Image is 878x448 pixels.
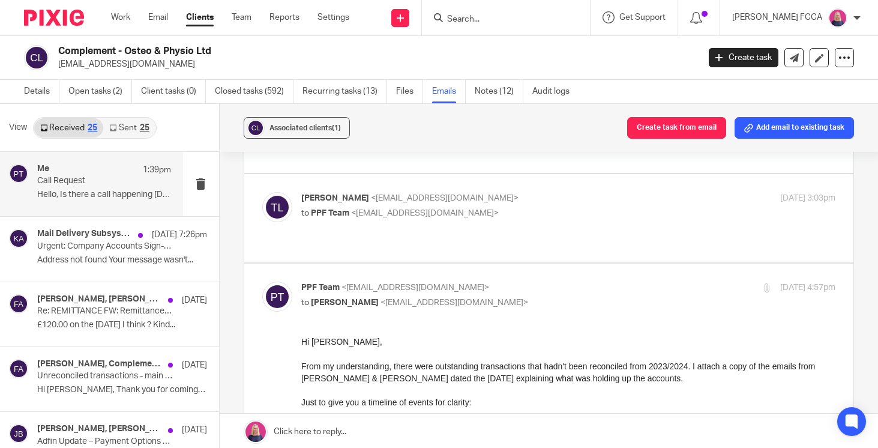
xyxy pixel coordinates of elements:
a: Settings [317,11,349,23]
a: Details [24,80,59,103]
img: https://www.instagram.com/pinkpigfinancials/ [26,338,50,362]
span: [PERSON_NAME] [311,298,379,307]
div: 25 [140,124,149,132]
img: svg%3E [9,359,28,378]
a: Audit logs [532,80,579,103]
a: Received25 [34,118,103,138]
img: https://www.tiktok.com/@pinkpigfinancials [105,338,129,362]
span: <[EMAIL_ADDRESS][DOMAIN_NAME]> [351,209,499,217]
p: [DATE] 4:57pm [780,282,835,294]
a: Open tasks (2) [68,80,132,103]
span: View [9,121,27,134]
p: Re: REMITTANCE FW: Remittance request for unrecognisable transaction [37,306,173,316]
h4: [PERSON_NAME], Complement Osteo &amp; Physio, [PERSON_NAME], [PERSON_NAME] [37,359,162,369]
p: [DATE] 3:03pm [780,192,835,205]
span: <[EMAIL_ADDRESS][DOMAIN_NAME]> [371,194,519,202]
img: https://www.instagram.com/pinkpigfinancials/ [26,399,50,423]
p: [DATE] [182,424,207,436]
a: Team [232,11,251,23]
button: Add email to existing task [735,117,854,139]
img: svg%3E [247,119,265,137]
p: [PERSON_NAME] FCCA [732,11,822,23]
p: Address not found Your message wasn't... [37,255,207,265]
img: svg%3E [9,229,28,248]
p: [DATE] 7:26pm [152,229,207,241]
span: to [301,298,309,307]
p: Adfin Update – Payment Options & Timelines [37,437,173,447]
h4: [PERSON_NAME], [PERSON_NAME] [37,294,162,304]
p: 1:39pm [143,164,171,176]
p: Unreconciled transactions - main account [37,371,173,381]
button: Create task from email [627,117,726,139]
span: <[EMAIL_ADDRESS][DOMAIN_NAME]> [341,283,489,292]
img: svg%3E [24,45,49,70]
input: Search [446,14,554,25]
img: Pixie [24,10,84,26]
p: [EMAIL_ADDRESS][DOMAIN_NAME] [58,58,691,70]
a: Emails [432,80,466,103]
p: [DATE] [182,359,207,371]
p: [DATE] [182,294,207,306]
a: Sent25 [103,118,155,138]
img: https://www.youtube.com/channel/UCSWYcezv5cYoQAk830vLDZA [79,192,103,216]
img: https://www.youtube.com/channel/UCSWYcezv5cYoQAk830vLDZA [79,338,103,362]
img: svg%3E [9,164,28,183]
span: [PERSON_NAME] [301,194,369,202]
img: Cheryl%20Sharp%20FCCA.png [828,8,847,28]
button: Associated clients(1) [244,117,350,139]
img: https://www.tiktok.com/@pinkpigfinancials [105,399,129,423]
img: https://www.tiktok.com/@pinkpigfinancials [105,192,129,216]
p: Hi [PERSON_NAME], Thank you for coming back to me... [37,385,207,395]
img: svg%3E [262,282,292,312]
img: https://www.youtube.com/channel/UCSWYcezv5cYoQAk830vLDZA [79,399,103,423]
a: Notes (12) [475,80,523,103]
img: svg%3E [9,294,28,313]
p: £120.00 on the [DATE] I think ? Kind... [37,320,207,330]
img: https://www.linkedin.com/in/madison-dennis-8a448060/ [53,192,77,216]
img: svg%3E [9,424,28,443]
h4: Mail Delivery Subsystem, [PERSON_NAME] [37,229,132,239]
a: Clients [186,11,214,23]
span: Get Support [619,13,666,22]
div: 25 [88,124,97,132]
p: Hello, Is there a call happening [DATE]? I... [37,190,171,200]
img: https://www.linkedin.com/in/madison-dennis-8a448060/ [53,399,77,423]
a: Recurring tasks (13) [302,80,387,103]
a: Work [111,11,130,23]
a: Create task [709,48,778,67]
a: Closed tasks (592) [215,80,293,103]
h4: [PERSON_NAME], [PERSON_NAME] [37,424,162,434]
a: Files [396,80,423,103]
img: https://www.linkedin.com/in/madison-dennis-8a448060/ [53,338,77,362]
span: <[EMAIL_ADDRESS][DOMAIN_NAME]> [380,298,528,307]
span: to [301,209,309,217]
img: https://www.instagram.com/pinkpigfinancials/ [26,192,50,216]
span: Associated clients [269,124,341,132]
h4: Me [37,164,49,174]
a: Client tasks (0) [141,80,206,103]
span: PPF Team [301,283,340,292]
a: Email [148,11,168,23]
h2: Complement - Osteo & Physio Ltd [58,45,564,58]
p: Call Request [37,176,144,186]
span: PPF Team [311,209,349,217]
img: svg%3E [262,192,292,222]
span: (1) [332,124,341,132]
p: Urgent: Company Accounts Sign-off & Corporation Tax Payment Complement - Osteo & Physio Ltd [37,241,173,252]
a: Reports [269,11,299,23]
